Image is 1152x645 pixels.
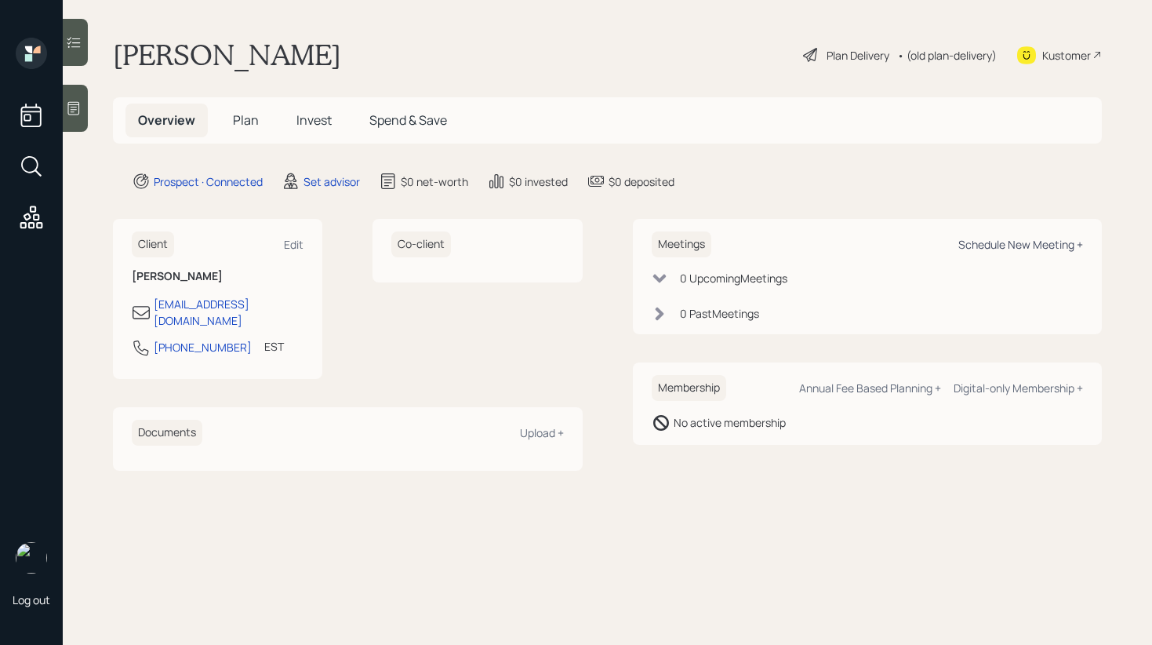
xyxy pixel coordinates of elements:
div: 0 Upcoming Meeting s [680,270,787,286]
div: Plan Delivery [827,47,889,64]
h6: Documents [132,420,202,446]
h6: Co-client [391,231,451,257]
div: $0 deposited [609,173,674,190]
span: Overview [138,111,195,129]
div: EST [264,338,284,355]
h1: [PERSON_NAME] [113,38,341,72]
div: Edit [284,237,303,252]
div: $0 invested [509,173,568,190]
h6: Meetings [652,231,711,257]
div: Set advisor [303,173,360,190]
h6: [PERSON_NAME] [132,270,303,283]
span: Plan [233,111,259,129]
div: Kustomer [1042,47,1091,64]
span: Spend & Save [369,111,447,129]
div: • (old plan-delivery) [897,47,997,64]
div: Log out [13,592,50,607]
span: Invest [296,111,332,129]
div: 0 Past Meeting s [680,305,759,322]
div: [EMAIL_ADDRESS][DOMAIN_NAME] [154,296,303,329]
h6: Client [132,231,174,257]
div: Prospect · Connected [154,173,263,190]
img: retirable_logo.png [16,542,47,574]
div: Digital-only Membership + [954,381,1083,395]
div: $0 net-worth [401,173,468,190]
div: Upload + [520,425,564,440]
div: No active membership [674,414,786,431]
div: Annual Fee Based Planning + [799,381,941,395]
div: Schedule New Meeting + [958,237,1083,252]
div: [PHONE_NUMBER] [154,339,252,355]
h6: Membership [652,375,726,401]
